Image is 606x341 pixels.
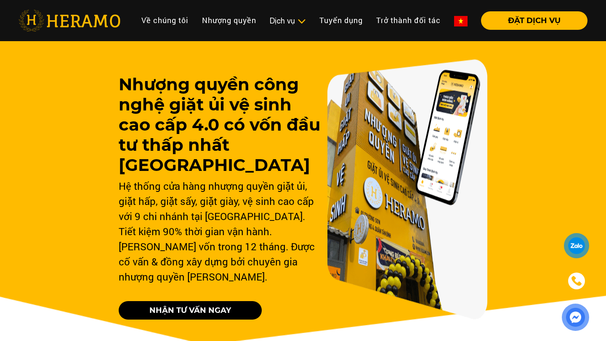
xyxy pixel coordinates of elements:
[19,10,120,31] img: heramo-logo.png
[481,11,587,30] button: ĐẶT DỊCH VỤ
[369,11,447,29] a: Trở thành đối tác
[313,11,369,29] a: Tuyển dụng
[119,178,320,284] div: Hệ thống cửa hàng nhượng quyền giặt ủi, giặt hấp, giặt sấy, giặt giày, vệ sinh cao cấp với 9 chi ...
[570,275,582,287] img: phone-icon
[119,74,320,175] h3: Nhượng quyền công nghệ giặt ủi vệ sinh cao cấp 4.0 có vốn đầu tư thấp nhất [GEOGRAPHIC_DATA]
[195,11,263,29] a: Nhượng quyền
[474,17,587,24] a: ĐẶT DỊCH VỤ
[565,270,588,292] a: phone-icon
[454,16,468,26] img: vn-flag.png
[135,11,195,29] a: Về chúng tôi
[327,59,487,320] img: banner
[297,17,306,26] img: subToggleIcon
[119,301,262,320] a: NHẬN TƯ VẤN NGAY
[270,15,306,26] div: Dịch vụ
